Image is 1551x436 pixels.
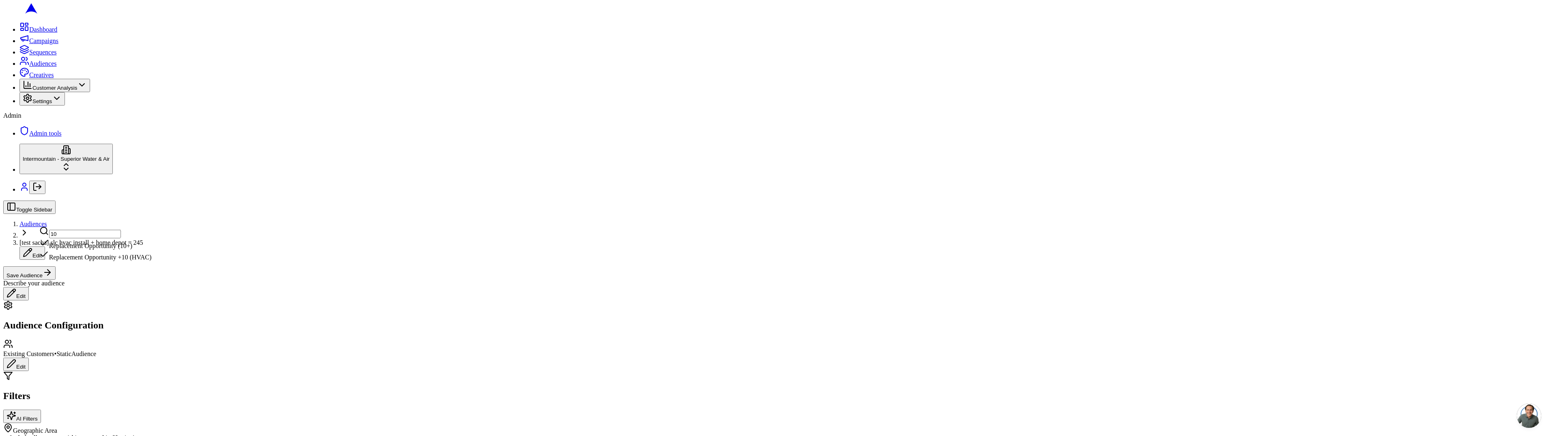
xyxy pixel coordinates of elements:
[19,49,57,56] a: Sequences
[3,266,56,280] button: Save Audience
[19,239,143,246] span: [test sacha] slc hvac install + home depot = 245
[19,92,65,106] button: Settings
[16,293,26,299] span: Edit
[39,238,152,250] div: Replacement Opportunity (10+)
[32,98,52,104] span: Settings
[3,280,65,287] span: Describe your audience
[3,410,41,423] button: AI Filters
[3,320,1548,331] h2: Audience Configuration
[29,130,62,137] span: Admin tools
[19,71,54,78] a: Creatives
[19,220,47,227] a: Audiences
[54,350,57,357] span: •
[1517,404,1541,428] a: Open chat
[32,253,42,259] span: Edit
[29,26,57,33] span: Dashboard
[19,37,58,44] a: Campaigns
[3,391,1548,401] h2: Filters
[19,26,57,33] a: Dashboard
[56,350,96,357] span: Static Audience
[3,287,29,300] button: Edit
[39,238,152,261] div: Suggestions
[29,37,58,44] span: Campaigns
[29,60,57,67] span: Audiences
[19,144,113,174] button: Intermountain - Superior Water & Air
[23,156,110,162] span: Intermountain - Superior Water & Air
[19,60,57,67] a: Audiences
[29,71,54,78] span: Creatives
[49,230,121,238] input: Search...
[32,85,77,91] span: Customer Analysis
[16,416,38,422] span: AI Filters
[19,79,90,92] button: Customer Analysis
[29,49,57,56] span: Sequences
[19,246,45,260] button: Edit
[19,130,62,137] a: Admin tools
[3,423,1548,434] div: Geographic Area
[16,207,52,213] span: Toggle Sidebar
[3,112,1548,119] div: Admin
[3,220,1548,260] nav: breadcrumb
[29,181,45,194] button: Log out
[3,201,56,214] button: Toggle Sidebar
[39,250,152,261] div: Replacement Opportunity +10 (HVAC)
[3,358,29,371] button: Edit
[3,350,54,357] span: Existing Customers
